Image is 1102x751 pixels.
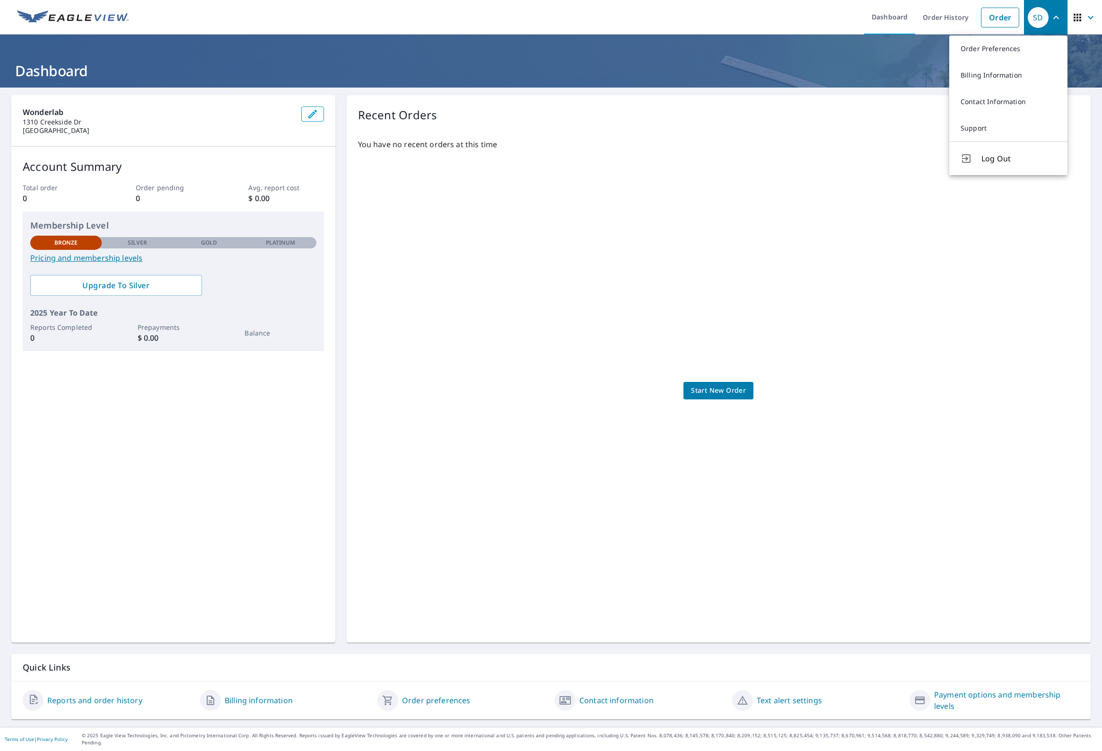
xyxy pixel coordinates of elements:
a: Contact information [579,695,654,706]
p: 0 [136,193,211,204]
img: EV Logo [17,10,129,25]
h1: Dashboard [11,61,1091,80]
a: Support [949,115,1067,141]
a: Contact Information [949,88,1067,115]
p: Membership Level [30,219,316,232]
a: Text alert settings [757,695,822,706]
span: Log Out [981,153,1056,164]
p: Quick Links [23,662,1079,673]
a: Reports and order history [47,695,142,706]
a: Upgrade To Silver [30,275,202,296]
p: Silver [128,239,148,247]
p: Reports Completed [30,322,102,332]
span: Upgrade To Silver [38,280,194,291]
p: Wonderlab [23,106,294,118]
a: Billing Information [949,62,1067,88]
p: Recent Orders [358,106,437,124]
p: $ 0.00 [138,332,209,344]
a: Order [981,8,1019,27]
p: 2025 Year To Date [30,307,316,318]
p: 0 [23,193,98,204]
span: Start New Order [691,385,746,397]
p: Total order [23,183,98,193]
p: $ 0.00 [248,193,324,204]
a: Billing information [225,695,293,706]
p: Account Summary [23,158,324,175]
a: Order Preferences [949,35,1067,62]
p: Platinum [266,239,296,247]
p: [GEOGRAPHIC_DATA] [23,126,294,135]
p: Gold [201,239,217,247]
p: Balance [245,328,316,338]
a: Pricing and membership levels [30,252,316,264]
a: Payment options and membership levels [934,689,1079,712]
p: | [5,736,68,742]
p: © 2025 Eagle View Technologies, Inc. and Pictometry International Corp. All Rights Reserved. Repo... [82,732,1097,746]
div: SD [1028,7,1049,28]
p: Avg. report cost [248,183,324,193]
a: Terms of Use [5,736,34,742]
p: 0 [30,332,102,344]
p: Prepayments [138,322,209,332]
p: You have no recent orders at this time [358,139,1079,150]
a: Order preferences [402,695,471,706]
p: 1310 Creekside Dr [23,118,294,126]
p: Order pending [136,183,211,193]
button: Log Out [949,141,1067,175]
p: Bronze [54,239,78,247]
a: Privacy Policy [37,736,68,742]
a: Start New Order [683,382,753,399]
